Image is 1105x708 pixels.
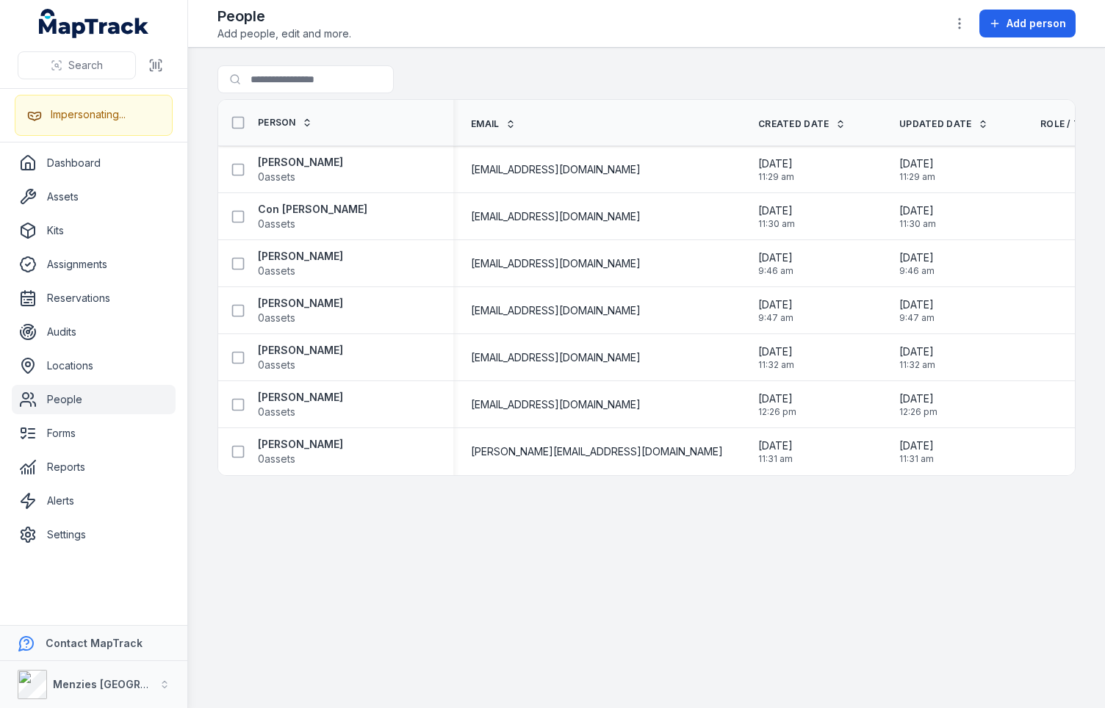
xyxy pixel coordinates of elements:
span: 11:29 am [899,171,935,183]
span: [EMAIL_ADDRESS][DOMAIN_NAME] [471,162,641,177]
strong: Contact MapTrack [46,637,143,649]
span: 0 assets [258,358,295,372]
a: Assignments [12,250,176,279]
span: Created Date [758,118,829,130]
span: [DATE] [899,156,935,171]
time: 30/01/2025, 11:29:46 am [899,156,935,183]
time: 28/01/2025, 9:47:37 am [758,297,793,324]
time: 28/01/2025, 9:46:53 am [899,250,935,277]
time: 30/07/2025, 12:26:54 pm [758,391,796,418]
span: Email [471,118,500,130]
span: [EMAIL_ADDRESS][DOMAIN_NAME] [471,397,641,412]
span: 0 assets [258,452,295,466]
strong: [PERSON_NAME] [258,249,343,264]
strong: Menzies [GEOGRAPHIC_DATA] [53,678,206,690]
span: [DATE] [758,344,794,359]
span: 11:31 am [899,453,934,465]
time: 30/01/2025, 11:30:54 am [758,203,795,230]
span: 0 assets [258,264,295,278]
a: Con [PERSON_NAME]0assets [258,202,367,231]
a: Forms [12,419,176,448]
a: People [12,385,176,414]
a: Updated Date [899,118,988,130]
time: 30/07/2025, 12:26:54 pm [899,391,937,418]
a: Settings [12,520,176,549]
span: [DATE] [758,250,793,265]
span: 9:46 am [899,265,935,277]
span: [EMAIL_ADDRESS][DOMAIN_NAME] [471,350,641,365]
span: Add people, edit and more. [217,26,351,41]
a: [PERSON_NAME]0assets [258,155,343,184]
a: Email [471,118,516,130]
span: [DATE] [899,203,936,218]
a: [PERSON_NAME]0assets [258,296,343,325]
span: [DATE] [758,438,793,453]
time: 30/01/2025, 11:32:35 am [758,344,794,371]
a: Kits [12,216,176,245]
a: Dashboard [12,148,176,178]
time: 30/01/2025, 11:32:35 am [899,344,935,371]
a: Assets [12,182,176,212]
span: 9:47 am [899,312,935,324]
span: 0 assets [258,405,295,419]
span: 9:46 am [758,265,793,277]
span: [EMAIL_ADDRESS][DOMAIN_NAME] [471,256,641,271]
span: 11:30 am [758,218,795,230]
span: [DATE] [758,391,796,406]
span: 12:26 pm [899,406,937,418]
time: 28/01/2025, 9:47:37 am [899,297,935,324]
span: 11:31 am [758,453,793,465]
a: [PERSON_NAME]0assets [258,249,343,278]
a: Alerts [12,486,176,516]
h2: People [217,6,351,26]
span: Person [258,117,296,129]
a: [PERSON_NAME]0assets [258,437,343,466]
span: Updated Date [899,118,972,130]
span: Role / Title [1040,118,1101,130]
span: [DATE] [899,297,935,312]
span: Add person [1007,16,1066,31]
time: 30/01/2025, 11:29:46 am [758,156,794,183]
span: [PERSON_NAME][EMAIL_ADDRESS][DOMAIN_NAME] [471,444,723,459]
strong: [PERSON_NAME] [258,343,343,358]
time: 30/01/2025, 11:31:57 am [899,438,934,465]
strong: [PERSON_NAME] [258,155,343,170]
strong: [PERSON_NAME] [258,296,343,311]
span: [DATE] [758,156,794,171]
span: 0 assets [258,217,295,231]
a: Person [258,117,312,129]
a: [PERSON_NAME]0assets [258,343,343,372]
span: 11:32 am [758,359,794,371]
a: [PERSON_NAME]0assets [258,390,343,419]
span: [EMAIL_ADDRESS][DOMAIN_NAME] [471,303,641,318]
span: 0 assets [258,311,295,325]
span: Search [68,58,103,73]
time: 30/01/2025, 11:30:54 am [899,203,936,230]
div: Impersonating... [51,107,126,122]
span: [DATE] [899,438,934,453]
time: 28/01/2025, 9:46:53 am [758,250,793,277]
a: Reports [12,452,176,482]
a: Created Date [758,118,846,130]
span: [DATE] [758,297,793,312]
span: [DATE] [899,391,937,406]
span: 12:26 pm [758,406,796,418]
a: Reservations [12,283,176,313]
strong: Con [PERSON_NAME] [258,202,367,217]
span: 0 assets [258,170,295,184]
span: 9:47 am [758,312,793,324]
button: Add person [979,10,1076,37]
strong: [PERSON_NAME] [258,437,343,452]
span: 11:30 am [899,218,936,230]
a: Locations [12,351,176,380]
span: [DATE] [758,203,795,218]
span: [DATE] [899,250,935,265]
span: 11:29 am [758,171,794,183]
strong: [PERSON_NAME] [258,390,343,405]
a: MapTrack [39,9,149,38]
span: [DATE] [899,344,935,359]
time: 30/01/2025, 11:31:57 am [758,438,793,465]
span: 11:32 am [899,359,935,371]
span: [EMAIL_ADDRESS][DOMAIN_NAME] [471,209,641,224]
a: Audits [12,317,176,347]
